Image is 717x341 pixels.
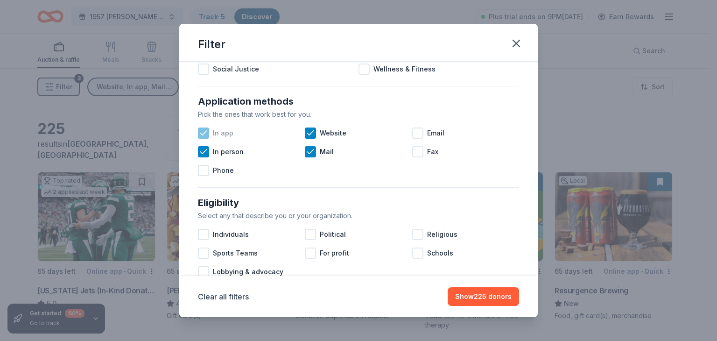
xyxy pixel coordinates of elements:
[213,146,244,157] span: In person
[427,128,444,139] span: Email
[198,109,519,120] div: Pick the ones that work best for you.
[213,64,259,75] span: Social Justice
[198,195,519,210] div: Eligibility
[213,248,258,259] span: Sports Teams
[320,128,346,139] span: Website
[373,64,436,75] span: Wellness & Fitness
[427,248,453,259] span: Schools
[198,291,249,302] button: Clear all filters
[198,210,519,221] div: Select any that describe you or your organization.
[213,266,283,277] span: Lobbying & advocacy
[213,229,249,240] span: Individuals
[198,37,225,52] div: Filter
[213,128,233,139] span: In app
[320,248,349,259] span: For profit
[320,229,346,240] span: Political
[427,229,457,240] span: Religious
[448,287,519,306] button: Show225 donors
[427,146,438,157] span: Fax
[320,146,334,157] span: Mail
[198,94,519,109] div: Application methods
[213,165,234,176] span: Phone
